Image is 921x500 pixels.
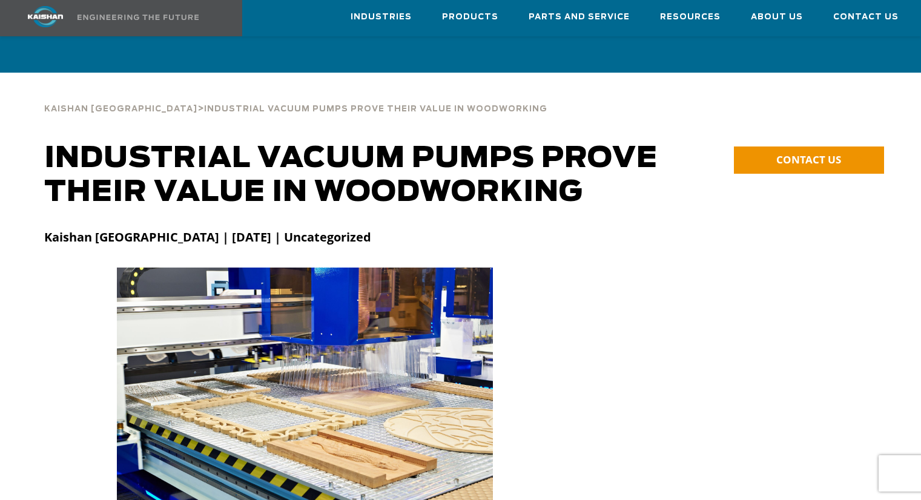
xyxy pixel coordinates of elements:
span: Industries [351,10,412,24]
span: Industrial Vacuum Pumps Prove Their Value in Woodworking [204,105,547,113]
h1: Industrial Vacuum Pumps Prove Their Value in Woodworking [44,142,665,209]
a: About Us [751,1,803,33]
span: Kaishan [GEOGRAPHIC_DATA] [44,105,197,113]
img: Engineering the future [78,15,199,20]
div: > [44,91,547,119]
strong: Kaishan [GEOGRAPHIC_DATA] | [DATE] | Uncategorized [44,229,371,245]
span: CONTACT US [776,153,841,166]
a: CONTACT US [734,146,884,174]
a: Kaishan [GEOGRAPHIC_DATA] [44,103,197,114]
a: Industrial Vacuum Pumps Prove Their Value in Woodworking [204,103,547,114]
span: Contact Us [833,10,899,24]
a: Industries [351,1,412,33]
a: Contact Us [833,1,899,33]
a: Parts and Service [529,1,630,33]
span: Resources [660,10,721,24]
a: Resources [660,1,721,33]
span: About Us [751,10,803,24]
a: Products [442,1,498,33]
span: Products [442,10,498,24]
span: Parts and Service [529,10,630,24]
